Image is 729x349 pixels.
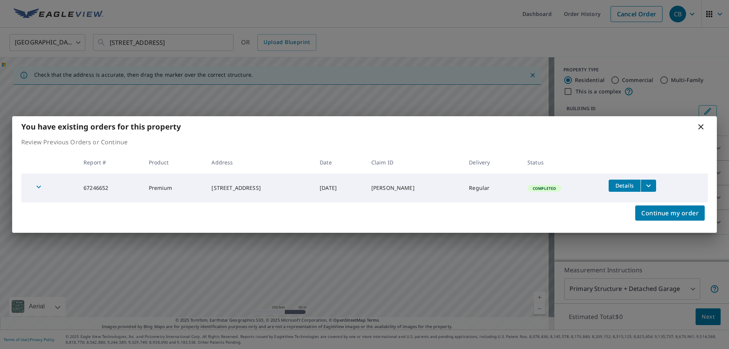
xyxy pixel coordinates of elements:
[463,174,521,202] td: Regular
[205,151,314,174] th: Address
[143,151,206,174] th: Product
[463,151,521,174] th: Delivery
[314,151,365,174] th: Date
[521,151,603,174] th: Status
[143,174,206,202] td: Premium
[314,174,365,202] td: [DATE]
[641,180,656,192] button: filesDropdownBtn-67246652
[365,174,463,202] td: [PERSON_NAME]
[77,151,142,174] th: Report #
[641,208,699,218] span: Continue my order
[528,186,560,191] span: Completed
[21,122,181,132] b: You have existing orders for this property
[635,205,705,221] button: Continue my order
[77,174,142,202] td: 67246652
[609,180,641,192] button: detailsBtn-67246652
[613,182,636,189] span: Details
[21,137,708,147] p: Review Previous Orders or Continue
[365,151,463,174] th: Claim ID
[211,184,308,192] div: [STREET_ADDRESS]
